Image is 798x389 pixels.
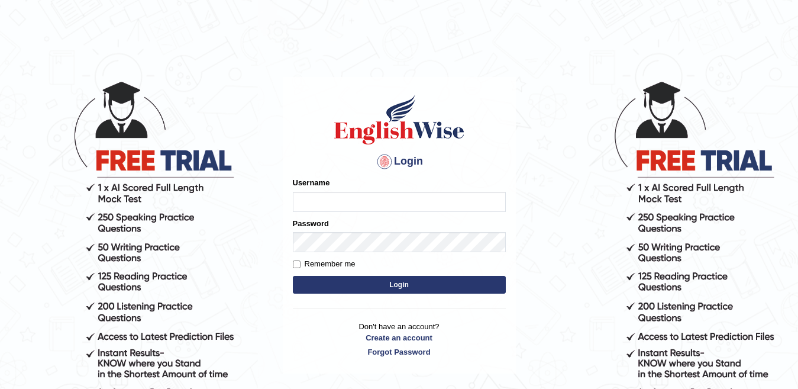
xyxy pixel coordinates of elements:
input: Remember me [293,261,301,268]
label: Password [293,218,329,229]
h4: Login [293,152,506,171]
a: Create an account [293,332,506,343]
label: Remember me [293,258,356,270]
button: Login [293,276,506,294]
img: Logo of English Wise sign in for intelligent practice with AI [332,93,467,146]
label: Username [293,177,330,188]
p: Don't have an account? [293,321,506,358]
a: Forgot Password [293,346,506,358]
